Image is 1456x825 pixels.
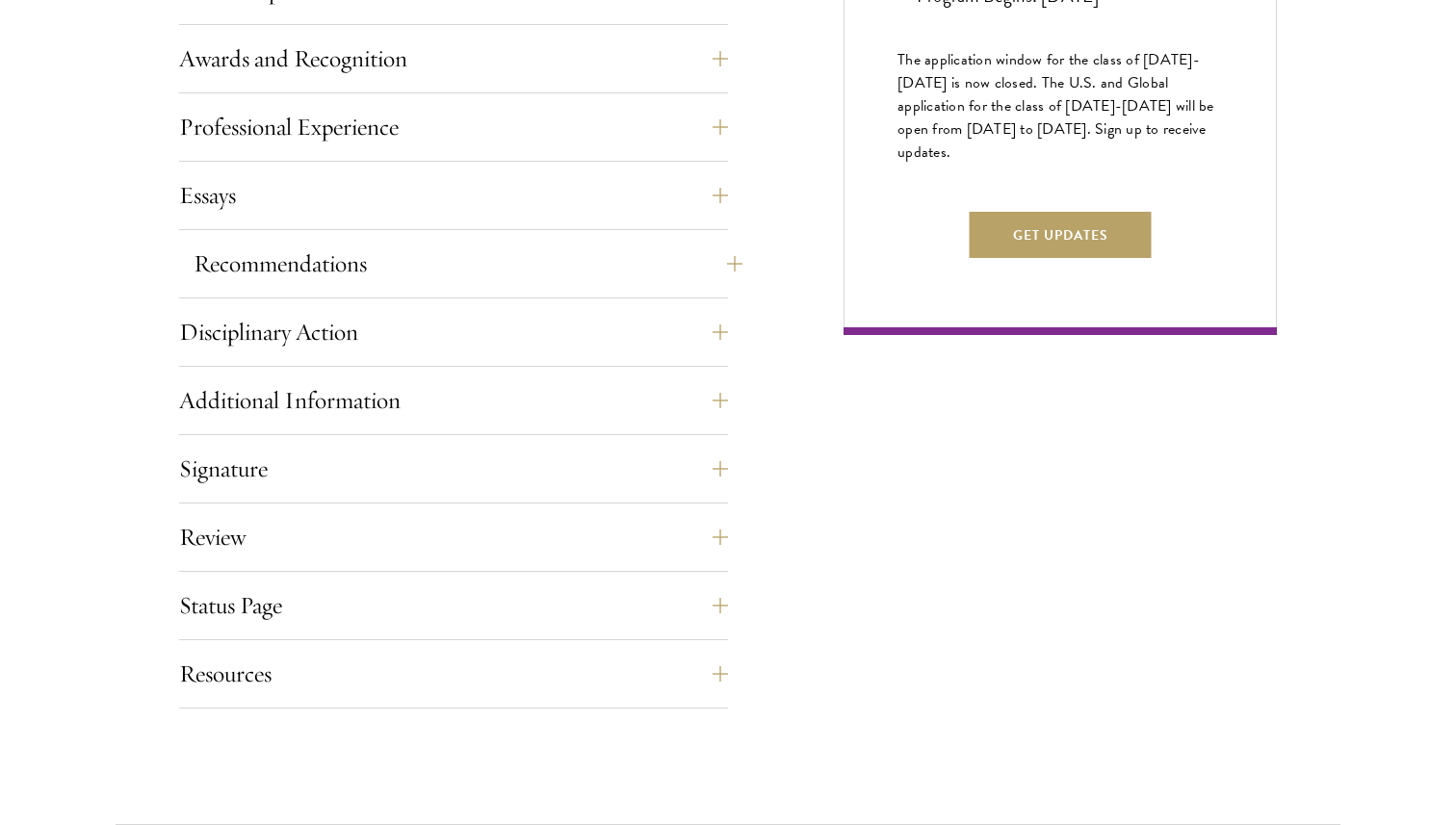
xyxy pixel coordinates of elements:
button: Signature [179,446,728,492]
button: Resources [179,651,728,697]
button: Disciplinary Action [179,309,728,355]
button: Essays [179,172,728,219]
button: Status Page [179,582,728,629]
button: Recommendations [194,241,742,287]
button: Get Updates [970,212,1152,258]
button: Additional Information [179,377,728,424]
button: Review [179,514,728,560]
button: Professional Experience [179,104,728,150]
button: Awards and Recognition [179,36,728,82]
span: The application window for the class of [DATE]-[DATE] is now closed. The U.S. and Global applicat... [897,48,1214,164]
